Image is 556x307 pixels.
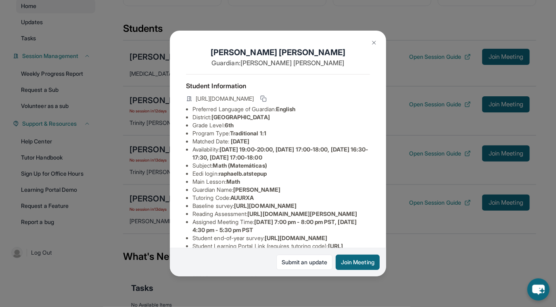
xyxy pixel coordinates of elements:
li: Guardian Name : [192,186,370,194]
span: [PERSON_NAME] [233,186,280,193]
li: Baseline survey : [192,202,370,210]
span: [GEOGRAPHIC_DATA] [211,114,270,120]
li: Eedi login : [192,170,370,178]
h1: [PERSON_NAME] [PERSON_NAME] [186,47,370,58]
button: chat-button [527,278,550,301]
span: AUURXA [230,194,254,201]
li: Main Lesson : [192,178,370,186]
span: [URL][DOMAIN_NAME] [265,234,327,241]
li: Assigned Meeting Time : [192,218,370,234]
button: Copy link [259,94,268,104]
li: Tutoring Code : [192,194,370,202]
li: Student Learning Portal Link (requires tutoring code) : [192,242,370,258]
li: Student end-of-year survey : [192,234,370,242]
span: [URL][DOMAIN_NAME] [234,202,297,209]
button: Join Meeting [336,255,380,270]
li: Preferred Language of Guardian: [192,105,370,113]
span: raphaelb.atstepup [219,170,267,177]
span: Traditional 1:1 [230,130,266,137]
li: Matched Date: [192,137,370,145]
p: Guardian: [PERSON_NAME] [PERSON_NAME] [186,58,370,68]
span: [URL][DOMAIN_NAME][PERSON_NAME] [247,210,357,217]
li: Subject : [192,162,370,170]
span: [URL][DOMAIN_NAME] [196,95,254,103]
span: 6th [225,122,234,129]
span: English [276,106,296,112]
li: District: [192,113,370,121]
span: [DATE] 19:00-20:00, [DATE] 17:00-18:00, [DATE] 16:30-17:30, [DATE] 17:00-18:00 [192,146,368,161]
a: Submit an update [276,255,332,270]
img: Close Icon [371,39,377,46]
li: Program Type: [192,129,370,137]
span: Math [226,178,240,185]
span: Math (Matemáticas) [213,162,267,169]
span: [DATE] [231,138,249,145]
li: Availability: [192,145,370,162]
li: Reading Assessment : [192,210,370,218]
li: Grade Level: [192,121,370,129]
h4: Student Information [186,81,370,91]
span: [DATE] 7:00 pm - 8:00 pm PST, [DATE] 4:30 pm - 5:30 pm PST [192,218,357,233]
